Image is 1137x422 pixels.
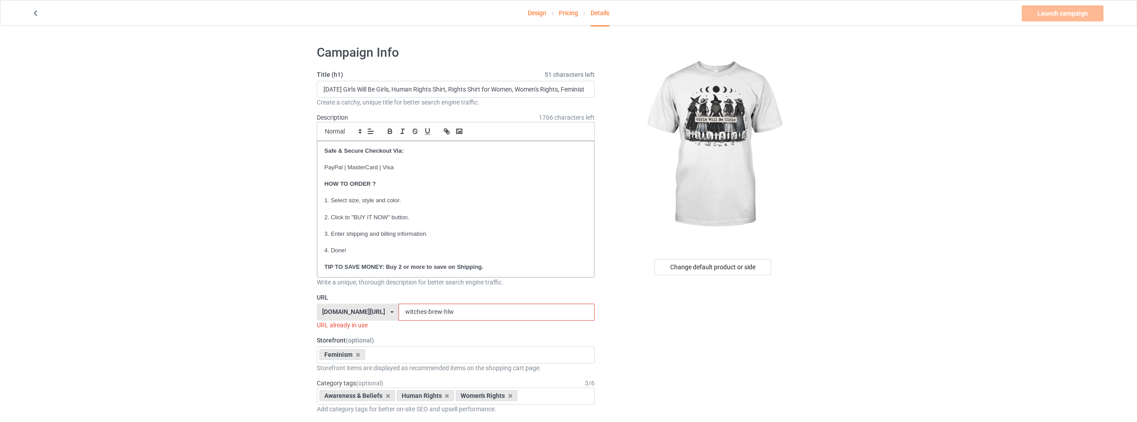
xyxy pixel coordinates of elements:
div: Women's Rights [456,390,517,401]
span: (optional) [346,337,374,344]
label: URL [317,293,595,302]
div: Change default product or side [655,259,771,275]
p: PayPal | MasterCard | Visa [324,163,587,172]
label: Description [317,114,348,121]
div: Awareness & Beliefs [319,390,395,401]
label: Title (h1) [317,70,595,79]
p: 4. Done! [324,247,587,255]
span: (optional) [356,380,383,387]
span: 1766 characters left [539,113,595,122]
div: Add category tags for better on-site SEO and upsell performance. [317,405,595,414]
div: 3 / 6 [585,379,595,388]
div: Create a catchy, unique title for better search engine traffic. [317,98,595,107]
div: Write a unique, thorough description for better search engine traffic. [317,278,595,287]
label: Category tags [317,379,383,388]
div: URL already in use [317,321,595,330]
span: 51 characters left [545,70,595,79]
div: Feminism [319,349,365,360]
label: Storefront [317,336,595,345]
div: Human Rights [397,390,454,401]
strong: Safe & Secure Checkout Via: [324,147,404,154]
p: 1. Select size, style and color. [324,196,587,205]
a: Pricing [559,0,578,25]
div: Storefront items are displayed as recommended items on the shopping cart page. [317,364,595,372]
h1: Campaign Info [317,45,595,61]
strong: HOW TO ORDER ? [324,180,376,187]
p: 2. Click to "BUY IT NOW" button. [324,213,587,222]
div: Details [591,0,609,26]
strong: TIP TO SAVE MONEY: Buy 2 or more to save on Shipping. [324,263,483,270]
a: Design [528,0,546,25]
p: 3. Enter shipping and billing information. [324,230,587,238]
div: [DOMAIN_NAME][URL] [322,309,385,315]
